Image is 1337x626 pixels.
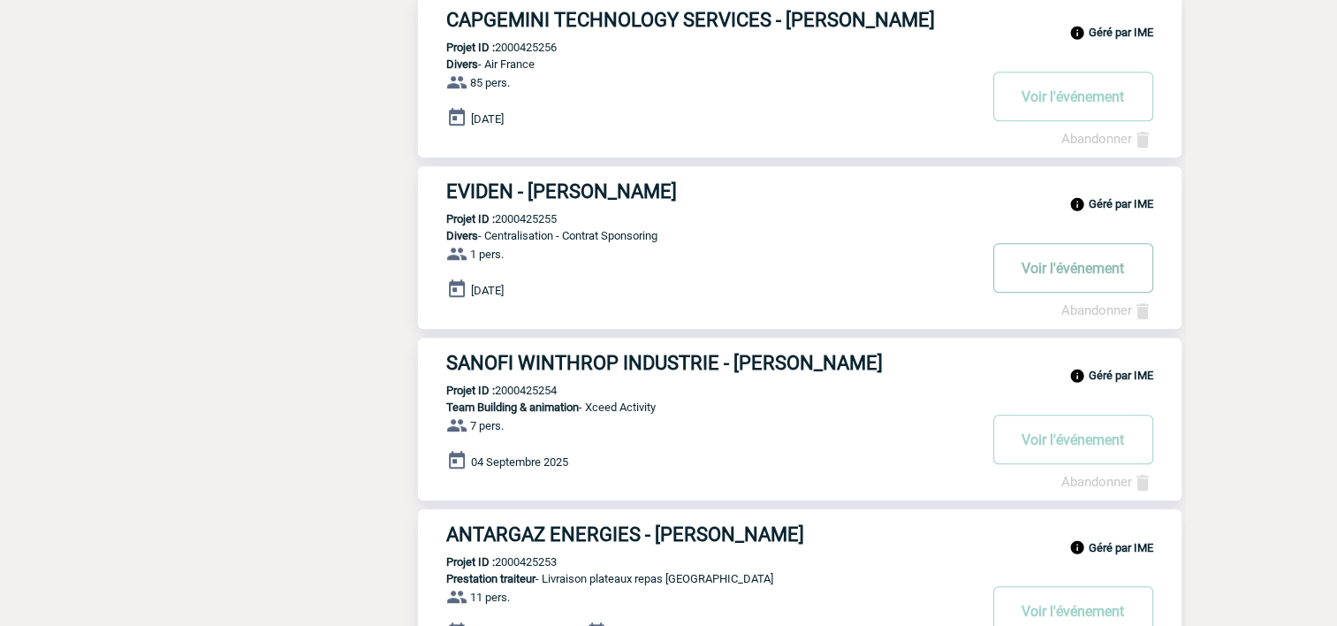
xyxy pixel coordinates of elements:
[446,384,495,397] b: Projet ID :
[1089,197,1153,210] b: Géré par IME
[1061,302,1153,318] a: Abandonner
[418,401,976,414] p: - Xceed Activity
[1069,196,1085,212] img: info_black_24dp.svg
[418,352,1181,374] a: SANOFI WINTHROP INDUSTRIE - [PERSON_NAME]
[446,229,478,242] span: Divers
[446,57,478,71] span: Divers
[418,41,557,54] p: 2000425256
[418,572,976,585] p: - Livraison plateaux repas [GEOGRAPHIC_DATA]
[471,455,568,469] span: 04 Septembre 2025
[470,419,504,432] span: 7 pers.
[418,180,1181,202] a: EVIDEN - [PERSON_NAME]
[446,401,579,414] span: Team Building & animation
[470,248,504,261] span: 1 pers.
[1069,539,1085,555] img: info_black_24dp.svg
[470,76,510,89] span: 85 pers.
[993,243,1153,293] button: Voir l'événement
[418,212,557,225] p: 2000425255
[471,112,504,126] span: [DATE]
[446,555,495,569] b: Projet ID :
[1089,26,1153,39] b: Géré par IME
[418,384,557,397] p: 2000425254
[1089,540,1153,553] b: Géré par IME
[446,41,495,54] b: Projet ID :
[446,572,536,585] span: Prestation traiteur
[418,555,557,569] p: 2000425253
[1069,25,1085,41] img: info_black_24dp.svg
[418,229,976,242] p: - Centralisation - Contrat Sponsoring
[470,591,510,604] span: 11 pers.
[418,57,976,71] p: - Air France
[446,523,976,546] h3: ANTARGAZ ENERGIES - [PERSON_NAME]
[446,212,495,225] b: Projet ID :
[1069,368,1085,384] img: info_black_24dp.svg
[993,415,1153,464] button: Voir l'événement
[1089,369,1153,382] b: Géré par IME
[471,284,504,297] span: [DATE]
[418,9,1181,31] a: CAPGEMINI TECHNOLOGY SERVICES - [PERSON_NAME]
[1061,131,1153,147] a: Abandonner
[993,72,1153,121] button: Voir l'événement
[446,180,976,202] h3: EVIDEN - [PERSON_NAME]
[418,523,1181,546] a: ANTARGAZ ENERGIES - [PERSON_NAME]
[446,352,976,374] h3: SANOFI WINTHROP INDUSTRIE - [PERSON_NAME]
[446,9,976,31] h3: CAPGEMINI TECHNOLOGY SERVICES - [PERSON_NAME]
[1061,474,1153,490] a: Abandonner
